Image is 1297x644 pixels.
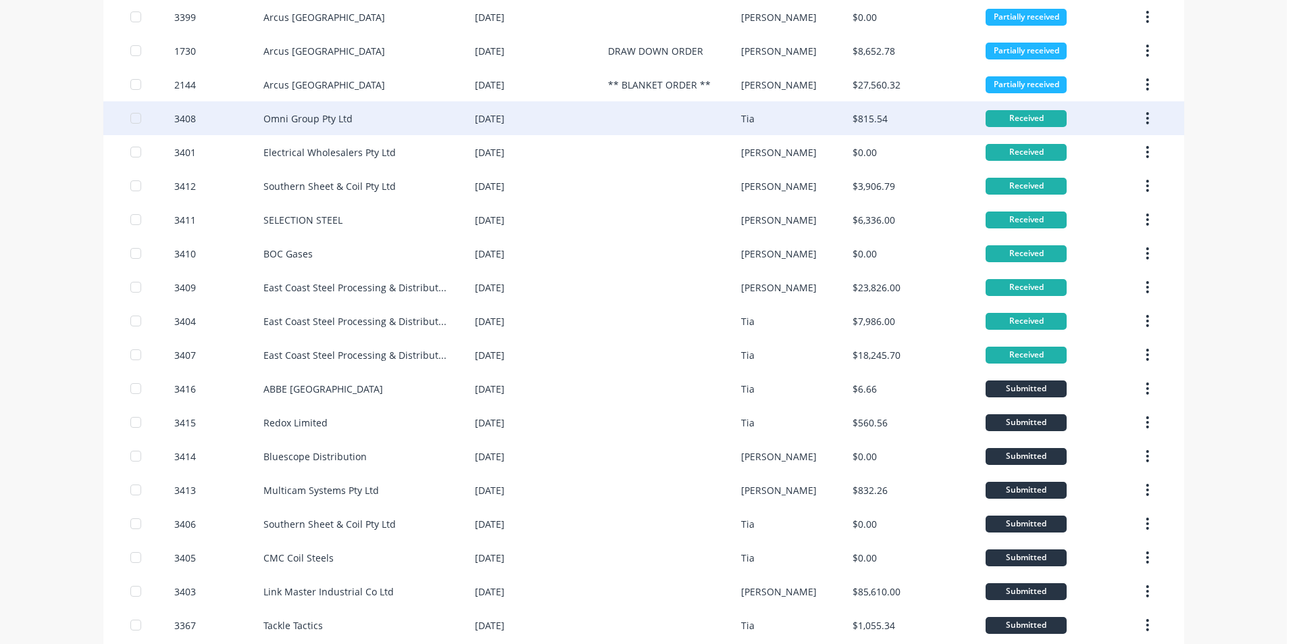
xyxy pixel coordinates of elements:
[986,9,1067,26] div: Partially received
[986,448,1067,465] div: Submitted
[174,44,196,58] div: 1730
[741,10,817,24] div: [PERSON_NAME]
[263,416,328,430] div: Redox Limited
[608,44,703,58] div: DRAW DOWN ORDER
[741,618,755,633] div: Tia
[853,618,895,633] div: $1,055.34
[263,483,379,497] div: Multicam Systems Pty Ltd
[475,416,505,430] div: [DATE]
[986,245,1067,262] div: Received
[986,110,1067,127] div: Received
[853,44,895,58] div: $8,652.78
[853,78,900,92] div: $27,560.32
[174,314,196,328] div: 3404
[263,112,353,126] div: Omni Group Pty Ltd
[986,617,1067,634] div: Submitted
[853,416,888,430] div: $560.56
[475,348,505,362] div: [DATE]
[986,178,1067,195] div: Received
[263,247,313,261] div: BOC Gases
[263,551,334,565] div: CMC Coil Steels
[741,78,817,92] div: [PERSON_NAME]
[853,145,877,159] div: $0.00
[475,145,505,159] div: [DATE]
[741,585,817,599] div: [PERSON_NAME]
[986,380,1067,397] div: Submitted
[263,78,385,92] div: Arcus [GEOGRAPHIC_DATA]
[174,585,196,599] div: 3403
[174,78,196,92] div: 2144
[853,213,895,227] div: $6,336.00
[263,213,342,227] div: SELECTION STEEL
[174,483,196,497] div: 3413
[741,449,817,464] div: [PERSON_NAME]
[263,382,383,396] div: ABBE [GEOGRAPHIC_DATA]
[741,145,817,159] div: [PERSON_NAME]
[475,213,505,227] div: [DATE]
[263,280,448,295] div: East Coast Steel Processing & Distribution
[263,179,396,193] div: Southern Sheet & Coil Pty Ltd
[853,10,877,24] div: $0.00
[986,279,1067,296] div: Received
[986,212,1067,228] div: Received
[475,78,505,92] div: [DATE]
[741,483,817,497] div: [PERSON_NAME]
[174,416,196,430] div: 3415
[853,382,877,396] div: $6.66
[475,382,505,396] div: [DATE]
[741,348,755,362] div: Tia
[986,549,1067,566] div: Submitted
[475,44,505,58] div: [DATE]
[986,144,1067,161] div: Received
[741,280,817,295] div: [PERSON_NAME]
[986,347,1067,364] div: Received
[853,551,877,565] div: $0.00
[475,483,505,497] div: [DATE]
[986,313,1067,330] div: Received
[263,449,367,464] div: Bluescope Distribution
[986,43,1067,59] div: Partially received
[263,10,385,24] div: Arcus [GEOGRAPHIC_DATA]
[263,145,396,159] div: Electrical Wholesalers Pty Ltd
[174,348,196,362] div: 3407
[174,213,196,227] div: 3411
[475,314,505,328] div: [DATE]
[475,551,505,565] div: [DATE]
[174,618,196,633] div: 3367
[741,44,817,58] div: [PERSON_NAME]
[475,112,505,126] div: [DATE]
[475,585,505,599] div: [DATE]
[741,112,755,126] div: Tia
[263,314,448,328] div: East Coast Steel Processing & Distribution
[853,449,877,464] div: $0.00
[475,449,505,464] div: [DATE]
[986,76,1067,93] div: Partially received
[853,179,895,193] div: $3,906.79
[741,517,755,531] div: Tia
[475,618,505,633] div: [DATE]
[741,416,755,430] div: Tia
[174,112,196,126] div: 3408
[475,10,505,24] div: [DATE]
[741,314,755,328] div: Tia
[741,382,755,396] div: Tia
[741,179,817,193] div: [PERSON_NAME]
[263,585,394,599] div: Link Master Industrial Co Ltd
[174,145,196,159] div: 3401
[853,517,877,531] div: $0.00
[853,483,888,497] div: $832.26
[853,247,877,261] div: $0.00
[174,10,196,24] div: 3399
[853,348,900,362] div: $18,245.70
[986,414,1067,431] div: Submitted
[263,44,385,58] div: Arcus [GEOGRAPHIC_DATA]
[741,213,817,227] div: [PERSON_NAME]
[174,517,196,531] div: 3406
[741,551,755,565] div: Tia
[174,551,196,565] div: 3405
[174,382,196,396] div: 3416
[475,179,505,193] div: [DATE]
[475,517,505,531] div: [DATE]
[986,516,1067,532] div: Submitted
[174,449,196,464] div: 3414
